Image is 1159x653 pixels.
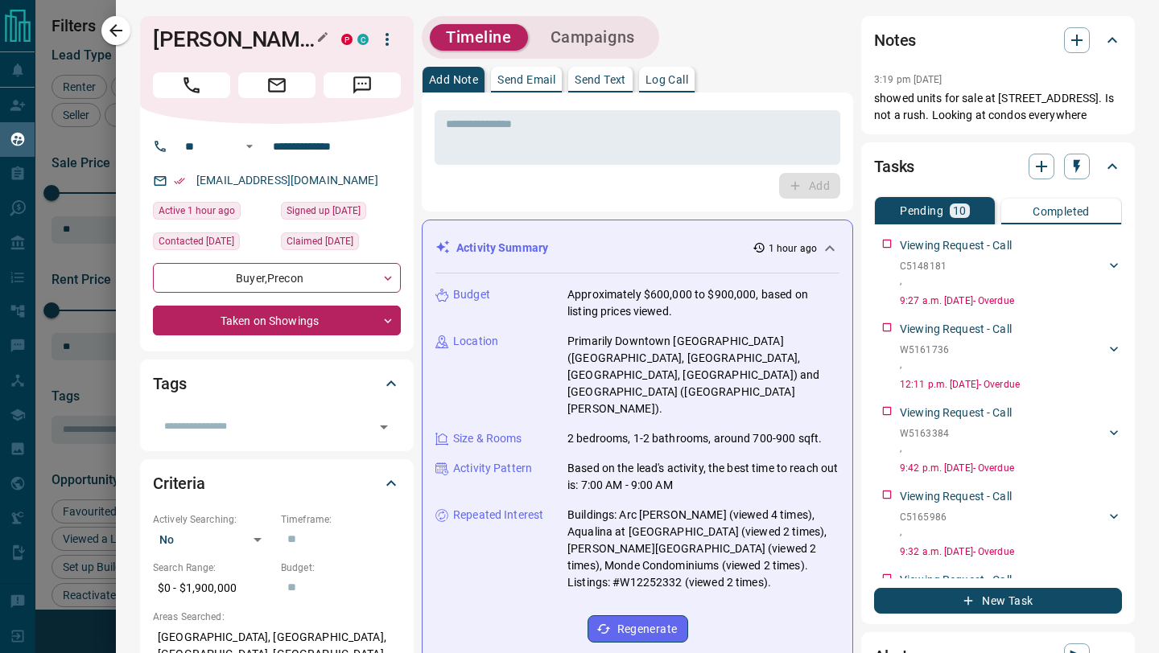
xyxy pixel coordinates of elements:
p: Budget [453,286,490,303]
p: Location [453,333,498,350]
p: , [900,273,947,288]
div: Sun Jan 15 2023 [153,232,273,255]
p: C5148181 [900,259,947,273]
span: Signed up [DATE] [287,203,361,219]
span: Message [324,72,401,98]
p: 9:42 p.m. [DATE] - Overdue [900,461,1122,475]
p: $0 - $1,900,000 [153,575,273,602]
div: No [153,527,273,552]
p: Add Note [429,74,478,85]
p: Completed [1033,206,1090,217]
div: Sun Dec 15 2019 [281,232,401,255]
span: Active 1 hour ago [159,203,235,219]
p: 12:11 p.m. [DATE] - Overdue [900,377,1122,392]
p: , [900,357,949,372]
p: W5161736 [900,343,949,357]
p: Activity Summary [456,240,548,257]
div: Sun Dec 15 2019 [281,202,401,224]
button: Open [373,416,395,438]
p: Actively Searching: [153,512,273,527]
p: Viewing Request - Call [900,572,1012,589]
div: W5161736, [900,339,1122,375]
div: Tags [153,364,401,403]
h2: Tags [153,371,186,396]
p: Viewing Request - Call [900,405,1012,421]
div: Tue Sep 16 2025 [153,202,273,224]
button: Timeline [430,24,528,51]
p: Pending [900,205,943,216]
p: Timeframe: [281,512,401,527]
p: 10 [953,205,967,216]
div: C5165986, [900,507,1122,542]
svg: Email Verified [174,175,185,187]
p: , [900,441,949,455]
p: Budget: [281,561,401,575]
div: Notes [874,21,1122,60]
p: 9:32 a.m. [DATE] - Overdue [900,544,1122,559]
button: Campaigns [534,24,651,51]
p: Viewing Request - Call [900,237,1012,254]
p: Repeated Interest [453,507,543,524]
div: W5163384, [900,423,1122,458]
p: 1 hour ago [769,241,817,256]
p: C5165986 [900,510,947,524]
p: Approximately $600,000 to $900,000, based on listing prices viewed. [567,286,839,320]
a: [EMAIL_ADDRESS][DOMAIN_NAME] [196,174,378,187]
p: W5163384 [900,426,949,441]
div: Tasks [874,147,1122,186]
p: Size & Rooms [453,430,522,447]
p: , [900,524,947,539]
p: Buildings: Arc [PERSON_NAME] (viewed 4 times), Aqualina at [GEOGRAPHIC_DATA] (viewed 2 times), [P... [567,507,839,591]
h2: Notes [874,27,916,53]
p: Viewing Request - Call [900,488,1012,505]
p: Send Email [497,74,555,85]
h2: Tasks [874,154,914,179]
p: Viewing Request - Call [900,321,1012,338]
span: Email [238,72,316,98]
p: Log Call [645,74,688,85]
p: Activity Pattern [453,460,532,477]
div: property.ca [341,34,353,45]
div: Buyer , Precon [153,263,401,293]
p: 2 bedrooms, 1-2 bathrooms, around 700-900 sqft. [567,430,822,447]
p: Areas Searched: [153,610,401,624]
p: 3:19 pm [DATE] [874,74,942,85]
p: Search Range: [153,561,273,575]
p: showed units for sale at [STREET_ADDRESS]. Is not a rush. Looking at condos everywhere [874,90,1122,124]
span: Claimed [DATE] [287,233,353,249]
p: Based on the lead's activity, the best time to reach out is: 7:00 AM - 9:00 AM [567,460,839,494]
button: New Task [874,588,1122,614]
p: Send Text [575,74,626,85]
span: Contacted [DATE] [159,233,234,249]
div: C5148181, [900,256,1122,291]
div: condos.ca [357,34,369,45]
button: Open [240,137,259,156]
div: Taken on Showings [153,306,401,335]
span: Call [153,72,230,98]
p: 9:27 a.m. [DATE] - Overdue [900,294,1122,308]
div: Activity Summary1 hour ago [435,233,839,263]
h2: Criteria [153,470,205,496]
button: Regenerate [588,615,688,643]
div: Criteria [153,464,401,503]
p: Primarily Downtown [GEOGRAPHIC_DATA] ([GEOGRAPHIC_DATA], [GEOGRAPHIC_DATA], [GEOGRAPHIC_DATA], [G... [567,333,839,417]
h1: [PERSON_NAME] [153,27,317,52]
